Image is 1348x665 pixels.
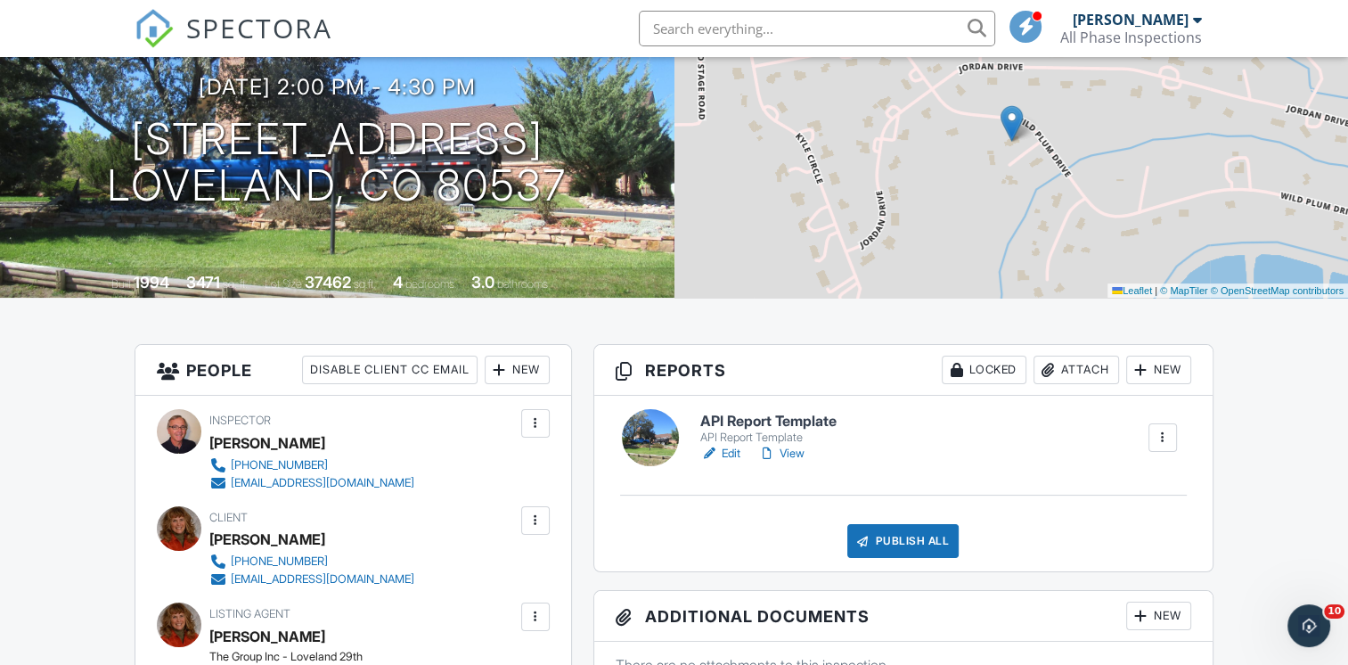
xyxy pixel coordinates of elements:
[305,273,351,291] div: 37462
[209,553,414,571] a: [PHONE_NUMBER]
[405,277,454,291] span: bedrooms
[1112,285,1152,296] a: Leaflet
[1211,285,1344,296] a: © OpenStreetMap contributors
[594,345,1213,396] h3: Reports
[471,273,494,291] div: 3.0
[1155,285,1157,296] span: |
[135,24,332,62] a: SPECTORA
[231,572,414,587] div: [EMAIL_ADDRESS][DOMAIN_NAME]
[209,526,325,553] div: [PERSON_NAME]
[111,277,131,291] span: Built
[186,273,220,291] div: 3471
[223,277,248,291] span: sq. ft.
[594,591,1213,642] h3: Additional Documents
[639,11,995,46] input: Search everything...
[1324,604,1344,619] span: 10
[199,75,476,99] h3: [DATE] 2:00 pm - 4:30 pm
[135,9,174,48] img: The Best Home Inspection Software - Spectora
[497,277,548,291] span: bathrooms
[134,273,169,291] div: 1994
[209,430,325,456] div: [PERSON_NAME]
[107,116,567,210] h1: [STREET_ADDRESS] Loveland, CO 80537
[135,345,570,396] h3: People
[485,356,550,384] div: New
[265,277,302,291] span: Lot Size
[758,445,805,463] a: View
[1160,285,1208,296] a: © MapTiler
[209,571,414,588] a: [EMAIL_ADDRESS][DOMAIN_NAME]
[700,431,837,445] div: API Report Template
[354,277,376,291] span: sq.ft.
[209,456,414,474] a: [PHONE_NUMBER]
[231,554,328,569] div: [PHONE_NUMBER]
[1126,356,1191,384] div: New
[209,511,248,524] span: Client
[1033,356,1119,384] div: Attach
[231,476,414,490] div: [EMAIL_ADDRESS][DOMAIN_NAME]
[209,650,429,664] div: The Group Inc - Loveland 29th
[209,607,290,620] span: Listing Agent
[231,458,328,472] div: [PHONE_NUMBER]
[302,356,478,384] div: Disable Client CC Email
[1060,29,1202,46] div: All Phase Inspections
[700,414,837,445] a: API Report Template API Report Template
[1126,602,1191,630] div: New
[209,474,414,492] a: [EMAIL_ADDRESS][DOMAIN_NAME]
[186,9,332,46] span: SPECTORA
[942,356,1026,384] div: Locked
[209,414,271,427] span: Inspector
[700,414,837,430] h6: API Report Template
[1287,604,1330,647] iframe: Intercom live chat
[847,524,959,558] div: Publish All
[700,445,740,463] a: Edit
[1073,11,1189,29] div: [PERSON_NAME]
[209,623,325,650] a: [PERSON_NAME]
[393,273,403,291] div: 4
[1001,105,1023,142] img: Marker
